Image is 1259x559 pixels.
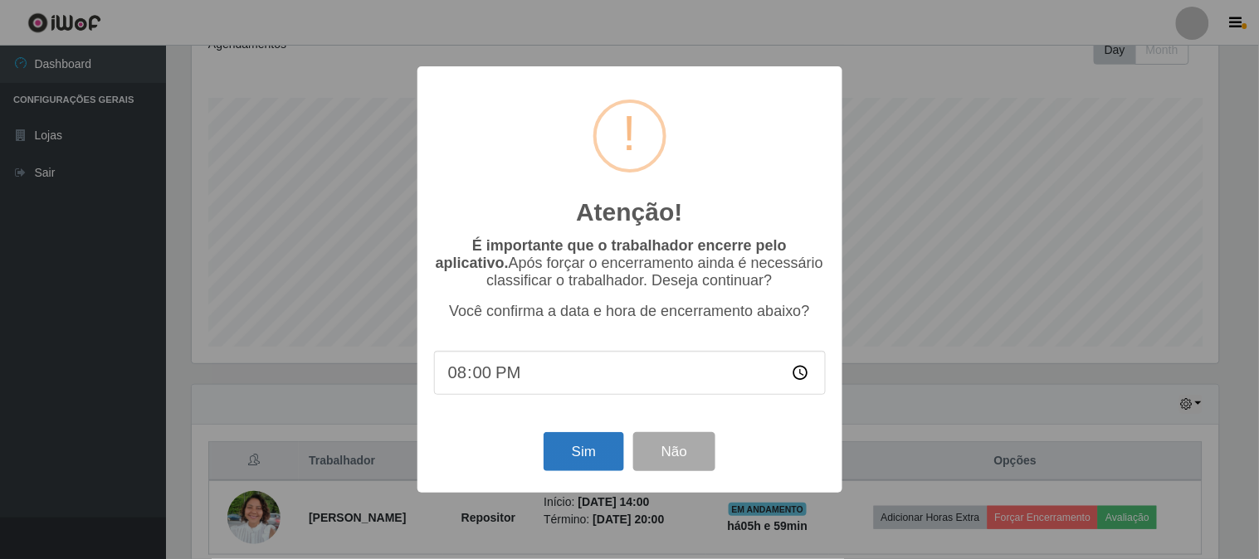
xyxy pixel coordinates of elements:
[544,432,624,471] button: Sim
[434,303,826,320] p: Você confirma a data e hora de encerramento abaixo?
[633,432,715,471] button: Não
[576,197,682,227] h2: Atenção!
[434,237,826,289] p: Após forçar o encerramento ainda é necessário classificar o trabalhador. Deseja continuar?
[436,237,787,271] b: É importante que o trabalhador encerre pelo aplicativo.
